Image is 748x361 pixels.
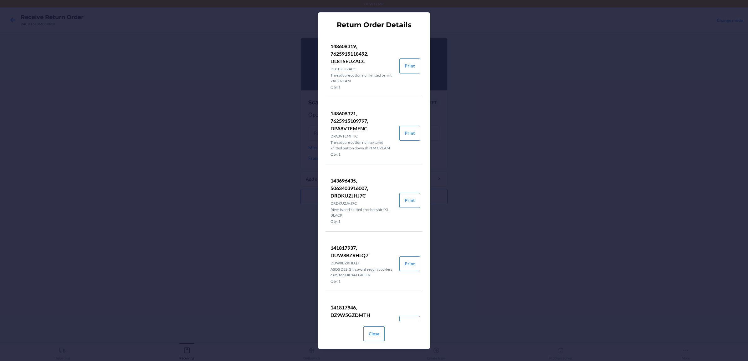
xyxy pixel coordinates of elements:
[330,140,394,151] p: Threadbare cotton rich textured knitted button down shirt M CREAM
[330,304,394,319] p: 141817946, DZ9W5GZDMTH
[330,84,394,90] p: Qty: 1
[330,43,394,65] p: 148608319, 7625915118492, DL8TSEUZACC
[399,126,420,141] button: Print
[330,244,394,259] p: 141817937, DUW8BZRHLQ7
[337,20,412,30] h2: Return Order Details
[399,256,420,271] button: Print
[330,152,394,157] p: Qty: 1
[330,267,394,278] p: ASOS DESIGN co-ord sequin backless cami top UK 14 LGREEN
[330,320,394,326] p: DZ9W5GZDMTH
[330,66,394,72] p: DL8TSEUZACC
[330,133,394,139] p: DPA8VTEMFNC
[330,278,394,284] p: Qty: 1
[330,73,394,84] p: Threadbare cotton rich knitted t-shirt 2XL CREAM
[330,260,394,266] p: DUW8BZRHLQ7
[363,326,385,341] button: Close
[330,219,394,224] p: Qty: 1
[399,58,420,73] button: Print
[399,316,420,331] button: Print
[399,193,420,208] button: Print
[330,207,394,218] p: River Island knitted crochet shirt XL BLACK
[330,201,394,206] p: DRDKUZJHJ7C
[330,110,394,132] p: 148608321, 7625915109797, DPA8VTEMFNC
[330,177,394,199] p: 143696435, 5063403916007, DRDKUZJHJ7C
